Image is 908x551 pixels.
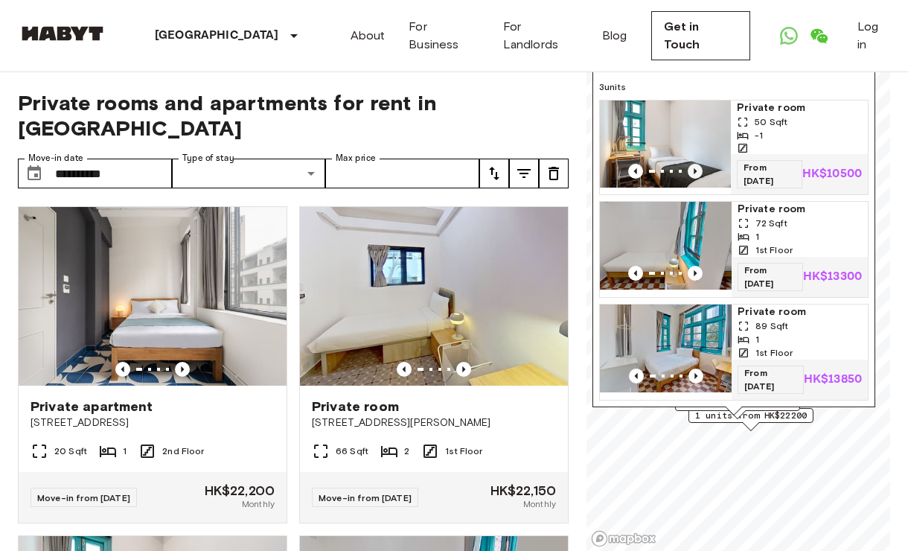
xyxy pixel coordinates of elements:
[755,319,788,333] span: 89 Sqft
[738,202,862,217] span: Private room
[688,266,703,281] button: Previous image
[28,152,83,165] label: Move-in date
[319,492,412,503] span: Move-in from [DATE]
[599,201,869,298] a: Marketing picture of unit HK-01-057-001-003Previous imagePrevious imagePrivate room72 Sqft11st Fl...
[755,243,793,257] span: 1st Floor
[591,530,656,547] a: Mapbox logo
[18,26,107,41] img: Habyt
[600,101,731,188] img: Marketing picture of unit HK-01-057-004-001
[688,164,703,179] button: Previous image
[737,160,802,188] span: From [DATE]
[242,497,275,511] span: Monthly
[755,115,787,129] span: 50 Sqft
[479,159,509,188] button: tune
[755,333,759,346] span: 1
[600,305,732,392] img: Marketing picture of unit HK-01-057-001-002
[409,18,479,54] a: For Business
[205,484,275,497] span: HK$22,200
[445,445,482,458] span: 1st Floor
[738,263,803,291] span: From [DATE]
[336,445,368,458] span: 66 Sqft
[18,206,287,523] a: Marketing picture of unit HK-01-056-002-001Previous imagePrevious imagePrivate apartment[STREET_A...
[31,398,153,415] span: Private apartment
[599,304,869,401] a: Marketing picture of unit HK-01-057-001-002Previous imagePrevious imagePrivate room89 Sqft11st Fl...
[599,80,869,94] span: 3 units
[804,21,834,51] a: Open WeChat
[628,266,643,281] button: Previous image
[804,374,862,386] p: HK$13850
[31,415,275,430] span: [STREET_ADDRESS]
[857,18,890,54] a: Log in
[162,445,204,458] span: 2nd Floor
[803,271,862,283] p: HK$13300
[737,101,862,115] span: Private room
[755,217,787,230] span: 72 Sqft
[19,159,49,188] button: Choose date, selected date is 23 Dec 2025
[523,497,556,511] span: Monthly
[592,38,875,415] div: Map marker
[19,207,287,386] img: Marketing picture of unit HK-01-056-002-001
[600,202,732,290] img: Marketing picture of unit HK-01-057-001-003
[688,369,703,383] button: Previous image
[123,445,127,458] span: 1
[509,159,539,188] button: tune
[602,27,627,45] a: Blog
[802,168,862,180] p: HK$10500
[397,362,412,377] button: Previous image
[37,492,130,503] span: Move-in from [DATE]
[312,398,399,415] span: Private room
[456,362,471,377] button: Previous image
[599,100,869,195] a: Marketing picture of unit HK-01-057-004-001Previous imagePrevious imagePrivate room50 Sqft-1From ...
[503,18,578,54] a: For Landlords
[774,21,804,51] a: Open WhatsApp
[299,206,569,523] a: Marketing picture of unit HK-01-062-001-001Previous imagePrevious imagePrivate room[STREET_ADDRES...
[300,207,568,386] img: Marketing picture of unit HK-01-062-001-001
[539,159,569,188] button: tune
[18,90,569,141] span: Private rooms and apartments for rent in [GEOGRAPHIC_DATA]
[404,445,409,458] span: 2
[336,152,376,165] label: Max price
[54,445,87,458] span: 20 Sqft
[175,362,190,377] button: Previous image
[755,230,759,243] span: 1
[738,305,862,319] span: Private room
[738,366,804,394] span: From [DATE]
[755,129,763,142] span: -1
[651,11,750,60] a: Get in Touch
[490,484,556,497] span: HK$22,150
[688,408,813,431] div: Map marker
[155,27,279,45] p: [GEOGRAPHIC_DATA]
[628,164,643,179] button: Previous image
[115,362,130,377] button: Previous image
[182,152,234,165] label: Type of stay
[629,369,644,383] button: Previous image
[755,346,793,360] span: 1st Floor
[351,27,386,45] a: About
[312,415,556,430] span: [STREET_ADDRESS][PERSON_NAME]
